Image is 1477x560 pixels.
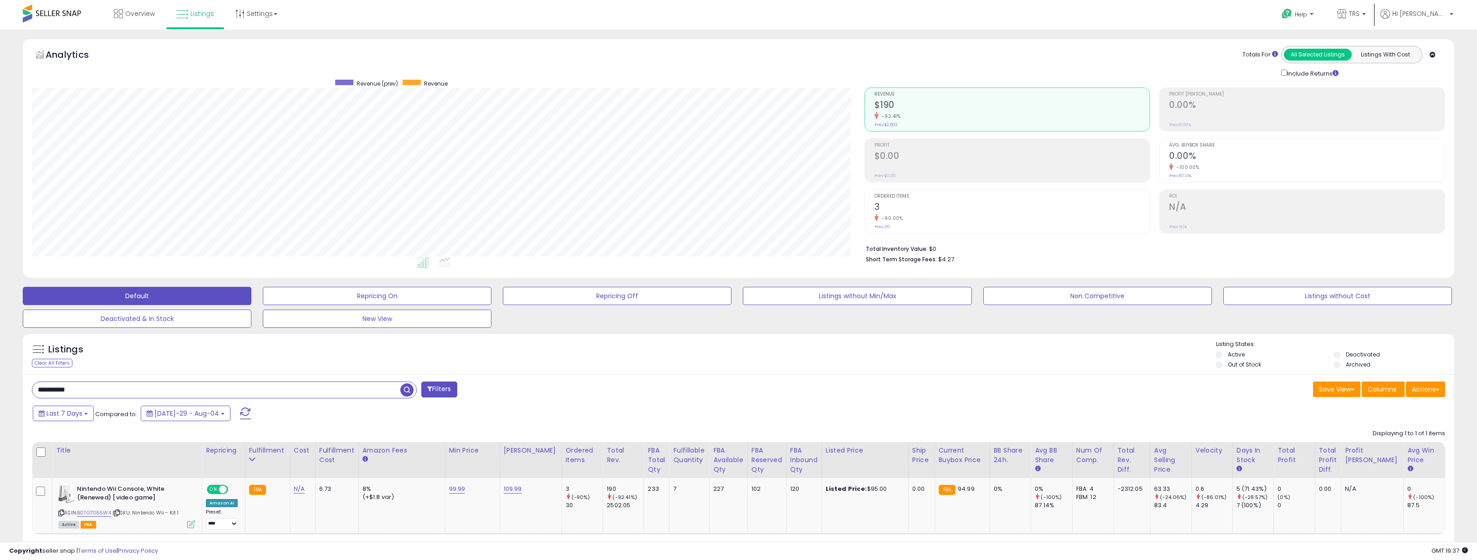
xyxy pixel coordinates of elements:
[1035,465,1040,473] small: Avg BB Share.
[503,287,731,305] button: Repricing Off
[1228,351,1245,358] label: Active
[1349,9,1359,18] span: TRS
[48,343,83,356] h5: Listings
[58,485,75,503] img: 41wFpMP0AtL._SL40_.jpg
[874,173,896,178] small: Prev: $0.00
[1196,501,1232,509] div: 4.29
[1413,494,1434,501] small: (-100%)
[1118,446,1146,474] div: Total Rev. Diff.
[1351,49,1419,61] button: Listings With Cost
[1201,494,1227,501] small: (-86.01%)
[1160,494,1186,501] small: (-24.06%)
[673,446,705,465] div: Fulfillable Quantity
[421,382,457,397] button: Filters
[1278,501,1314,509] div: 0
[357,80,398,87] span: Revenue (prev)
[751,446,782,474] div: FBA Reserved Qty
[1169,202,1445,214] h2: N/A
[1035,485,1072,493] div: 0%
[77,485,188,504] b: Nintendo Wii Console, White (Renewed) [video game]
[1076,446,1110,465] div: Num of Comp.
[449,446,496,455] div: Min Price
[790,485,815,493] div: 120
[141,406,230,421] button: [DATE]-29 - Aug-04
[1228,361,1261,368] label: Out of Stock
[1274,1,1323,30] a: Help
[190,9,214,18] span: Listings
[81,521,96,529] span: FBA
[1278,494,1290,501] small: (0%)
[1041,494,1062,501] small: (-100%)
[826,446,905,455] div: Listed Price
[125,9,155,18] span: Overview
[1406,382,1445,397] button: Actions
[9,547,158,555] div: seller snap | |
[1407,446,1441,465] div: Avg Win Price
[363,455,368,463] small: Amazon Fees.
[1076,485,1107,493] div: FBA: 4
[1196,485,1232,493] div: 0.6
[607,485,644,493] div: 190
[607,501,644,509] div: 2502.05
[874,122,898,127] small: Prev: $2,502
[46,48,107,63] h5: Analytics
[112,509,179,516] span: | SKU: Nintendo Wii - Kit 1
[363,493,438,501] div: (+$1.8 var)
[1278,446,1311,465] div: Total Profit
[227,486,241,494] span: OFF
[504,484,522,494] a: 109.99
[879,215,903,222] small: -90.00%
[1319,485,1334,493] div: 0.00
[58,521,79,529] span: All listings currently available for purchase on Amazon
[206,499,238,507] div: Amazon AI
[826,484,867,493] b: Listed Price:
[206,446,241,455] div: Repricing
[1035,446,1068,465] div: Avg BB Share
[566,501,603,509] div: 30
[994,485,1024,493] div: 0%
[58,485,195,527] div: ASIN:
[154,409,219,418] span: [DATE]-29 - Aug-04
[208,486,219,494] span: ON
[648,446,665,474] div: FBA Total Qty
[1392,9,1447,18] span: Hi [PERSON_NAME]
[879,113,901,120] small: -92.41%
[566,485,603,493] div: 3
[23,310,251,328] button: Deactivated & In Stock
[77,509,111,517] a: B07G7G55W4
[1169,151,1445,163] h2: 0.00%
[1319,446,1338,474] div: Total Profit Diff.
[1368,385,1396,394] span: Columns
[1237,501,1274,509] div: 7 (100%)
[743,287,971,305] button: Listings without Min/Max
[1169,100,1445,112] h2: 0.00%
[294,446,312,455] div: Cost
[713,446,744,474] div: FBA Available Qty
[912,446,931,465] div: Ship Price
[866,243,1438,254] li: $0
[9,546,42,555] strong: Copyright
[1169,122,1191,127] small: Prev: 0.00%
[206,509,238,529] div: Preset:
[874,92,1150,97] span: Revenue
[938,255,954,264] span: $4.27
[1407,501,1445,509] div: 87.5
[874,151,1150,163] h2: $0.00
[1345,485,1396,493] div: N/A
[983,287,1212,305] button: Non Competitive
[1169,224,1187,229] small: Prev: N/A
[249,485,266,495] small: FBA
[1345,446,1400,465] div: Profit [PERSON_NAME]
[1169,92,1445,97] span: Profit [PERSON_NAME]
[866,245,928,253] b: Total Inventory Value:
[363,485,438,493] div: 8%
[790,446,818,474] div: FBA inbound Qty
[1169,194,1445,199] span: ROI
[874,224,890,229] small: Prev: 30
[1035,501,1072,509] div: 87.14%
[1076,493,1107,501] div: FBM: 12
[1237,465,1242,473] small: Days In Stock.
[1237,446,1270,465] div: Days In Stock
[449,484,465,494] a: 99.99
[263,287,491,305] button: Repricing On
